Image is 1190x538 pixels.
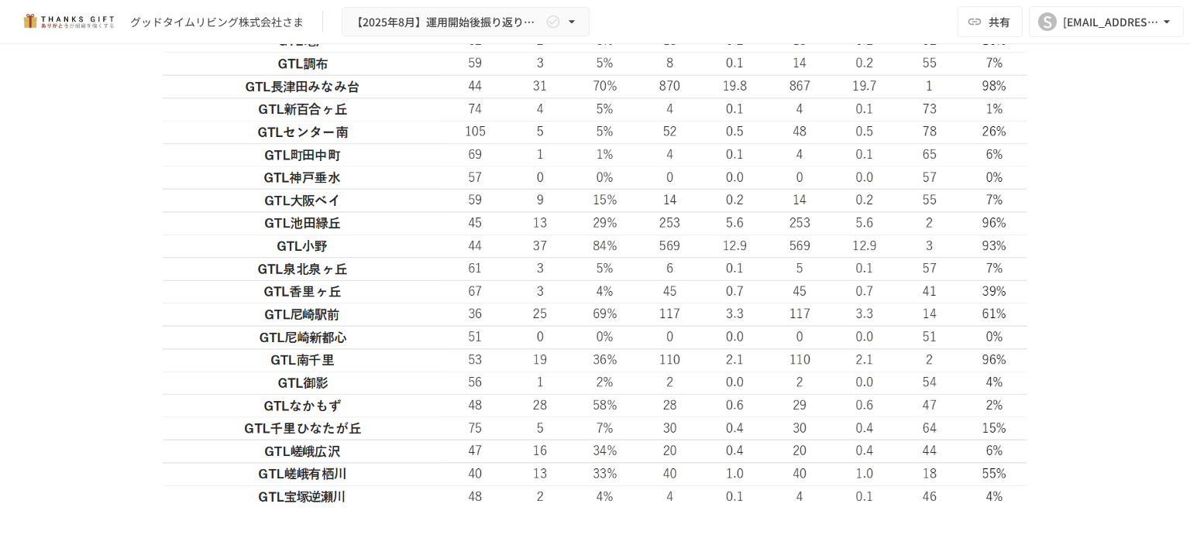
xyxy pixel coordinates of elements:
[1038,12,1057,31] div: S
[958,6,1023,37] button: 共有
[19,9,118,34] img: mMP1OxWUAhQbsRWCurg7vIHe5HqDpP7qZo7fRoNLXQh
[1029,6,1184,37] button: S[EMAIL_ADDRESS][DOMAIN_NAME]
[989,13,1010,30] span: 共有
[352,12,542,32] span: 【2025年8月】運用開始後振り返りミーティング
[130,14,304,30] div: グッドタイムリビング株式会社さま
[342,7,590,37] button: 【2025年8月】運用開始後振り返りミーティング
[1063,12,1159,32] div: [EMAIL_ADDRESS][DOMAIN_NAME]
